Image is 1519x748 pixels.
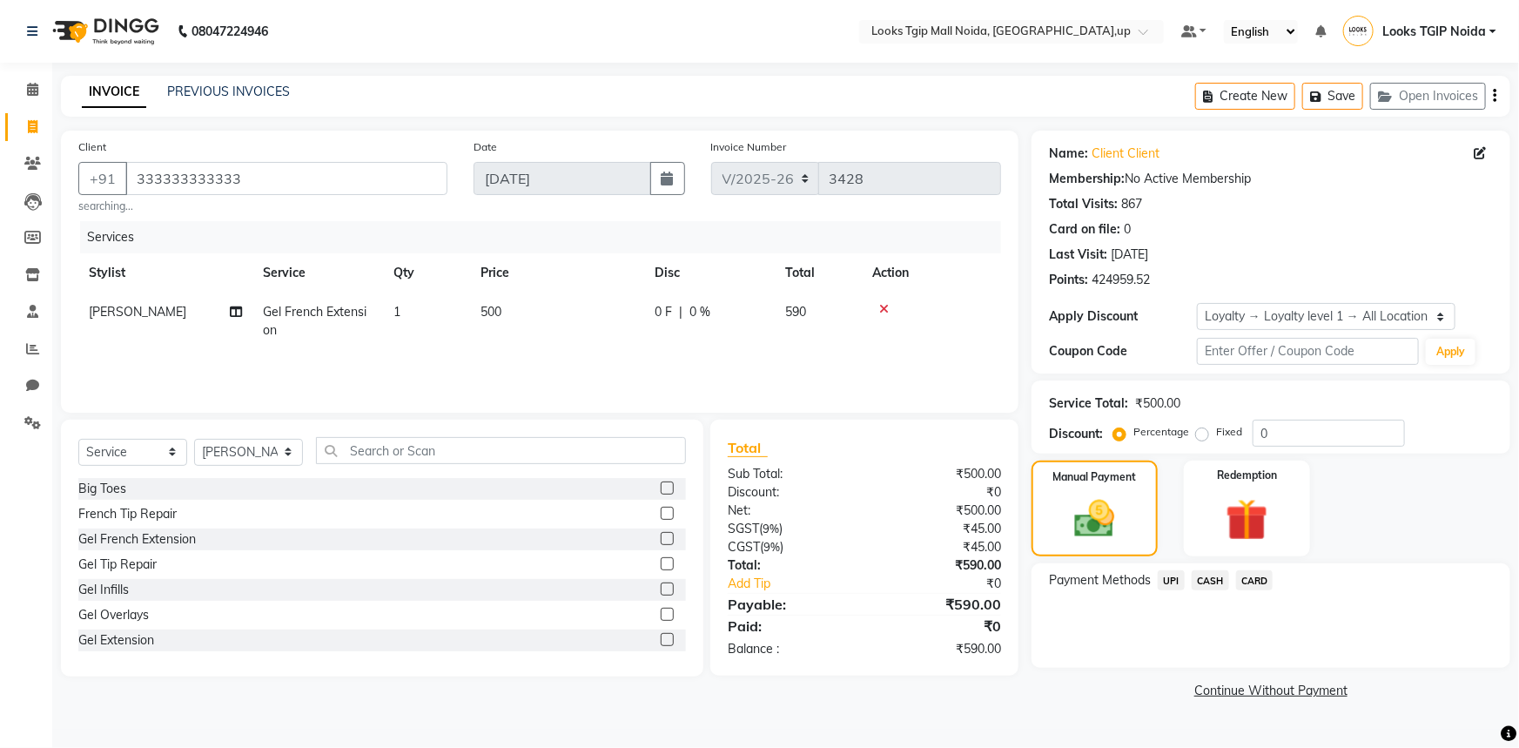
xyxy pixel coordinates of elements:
div: ₹45.00 [864,538,1014,556]
label: Date [474,139,497,155]
span: 9% [763,540,780,554]
label: Redemption [1217,468,1277,483]
label: Percentage [1133,424,1189,440]
th: Service [252,253,383,293]
span: | [679,303,682,321]
button: Create New [1195,83,1295,110]
div: French Tip Repair [78,505,177,523]
a: PREVIOUS INVOICES [167,84,290,99]
span: UPI [1158,570,1185,590]
input: Search by Name/Mobile/Email/Code [125,162,447,195]
span: 500 [481,304,501,320]
div: ( ) [715,538,864,556]
div: ₹0 [864,616,1014,637]
input: Search or Scan [316,437,686,464]
div: Payable: [715,594,864,615]
th: Action [862,253,1001,293]
div: Apply Discount [1049,307,1197,326]
label: Client [78,139,106,155]
button: Open Invoices [1370,83,1486,110]
a: Add Tip [715,575,889,593]
div: Gel Tip Repair [78,556,157,574]
div: ( ) [715,520,864,538]
button: +91 [78,162,127,195]
div: Membership: [1049,170,1125,188]
span: 9% [763,522,779,536]
a: Client Client [1092,145,1159,163]
div: Discount: [715,483,864,502]
span: Payment Methods [1049,571,1151,590]
label: Invoice Number [711,139,787,155]
button: Save [1302,83,1363,110]
span: CASH [1192,570,1229,590]
th: Price [470,253,644,293]
img: _gift.svg [1213,494,1281,546]
input: Enter Offer / Coupon Code [1197,338,1419,365]
div: Points: [1049,271,1088,289]
img: Looks TGIP Noida [1343,16,1374,46]
div: Balance : [715,640,864,658]
div: Net: [715,502,864,520]
div: No Active Membership [1049,170,1493,188]
div: ₹500.00 [864,502,1014,520]
div: Discount: [1049,425,1103,443]
a: INVOICE [82,77,146,108]
span: Looks TGIP Noida [1382,23,1486,41]
small: searching... [78,199,447,214]
button: Apply [1426,339,1475,365]
div: Name: [1049,145,1088,163]
div: 424959.52 [1092,271,1150,289]
span: 0 % [689,303,710,321]
div: Total Visits: [1049,195,1118,213]
div: Services [80,221,1014,253]
img: _cash.svg [1062,495,1128,542]
div: 0 [1124,220,1131,239]
a: Continue Without Payment [1035,682,1507,700]
th: Total [775,253,862,293]
div: ₹590.00 [864,594,1014,615]
div: Last Visit: [1049,246,1107,264]
img: logo [44,7,164,56]
div: 867 [1121,195,1142,213]
div: Gel Overlays [78,606,149,624]
div: Gel Extension [78,631,154,650]
span: Gel French Extension [263,304,366,338]
div: Coupon Code [1049,342,1197,361]
div: Card on file: [1049,220,1120,239]
div: ₹45.00 [864,520,1014,538]
label: Fixed [1216,424,1242,440]
div: Service Total: [1049,394,1128,413]
span: 590 [785,304,806,320]
div: ₹590.00 [864,556,1014,575]
div: ₹590.00 [864,640,1014,658]
th: Qty [383,253,470,293]
div: Total: [715,556,864,575]
b: 08047224946 [192,7,268,56]
div: Big Toes [78,480,126,498]
div: Sub Total: [715,465,864,483]
div: [DATE] [1111,246,1148,264]
div: Gel Infills [78,581,129,599]
div: ₹0 [864,483,1014,502]
th: Disc [644,253,775,293]
th: Stylist [78,253,252,293]
div: ₹500.00 [1135,394,1180,413]
span: CARD [1236,570,1274,590]
span: 0 F [655,303,672,321]
div: ₹500.00 [864,465,1014,483]
label: Manual Payment [1052,469,1136,485]
span: CGST [728,539,760,555]
div: Gel French Extension [78,530,196,549]
div: ₹0 [890,575,1014,593]
span: Total [728,439,768,457]
span: SGST [728,521,759,536]
span: [PERSON_NAME] [89,304,186,320]
span: 1 [393,304,400,320]
div: Paid: [715,616,864,637]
